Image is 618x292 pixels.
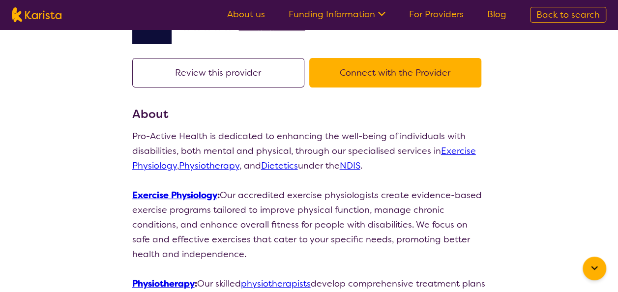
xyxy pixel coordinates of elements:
[340,160,360,172] a: NDIS
[179,160,239,172] a: Physiotherapy
[132,58,304,88] button: Review this provider
[132,67,309,79] a: Review this provider
[309,67,486,79] a: Connect with the Provider
[289,8,385,20] a: Funding Information
[536,9,600,21] span: Back to search
[132,129,486,173] p: Pro-Active Health is dedicated to enhancing the well-being of individuals with disabilities, both...
[132,188,486,262] p: Our accredited exercise physiologists create evidence-based exercise programs tailored to improve...
[530,7,606,23] a: Back to search
[132,278,197,290] strong: :
[241,278,311,290] a: physiotherapists
[132,189,220,201] strong: :
[487,8,506,20] a: Blog
[132,105,486,123] h3: About
[132,189,217,201] a: Exercise Physiology
[12,7,61,22] img: Karista logo
[227,8,265,20] a: About us
[132,278,195,290] a: Physiotherapy
[409,8,464,20] a: For Providers
[261,160,298,172] a: Dietetics
[309,58,481,88] button: Connect with the Provider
